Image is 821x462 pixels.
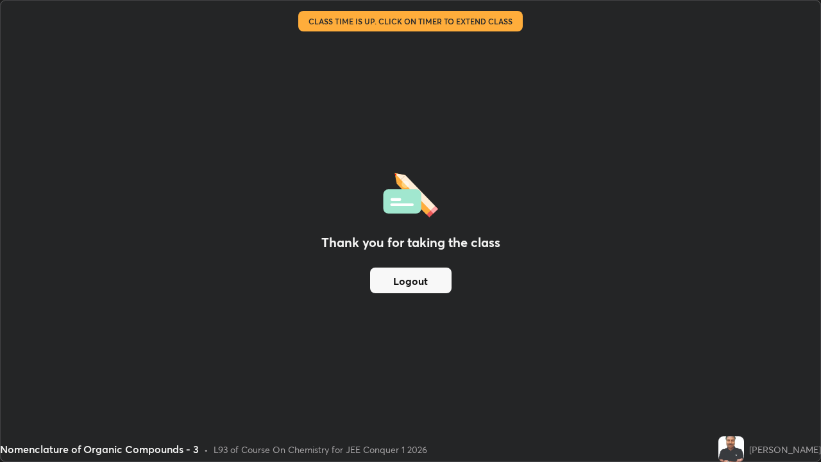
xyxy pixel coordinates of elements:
div: [PERSON_NAME] [749,443,821,456]
img: 082fcddd6cff4f72b7e77e0352d4d048.jpg [718,436,744,462]
button: Logout [370,268,452,293]
div: L93 of Course On Chemistry for JEE Conquer 1 2026 [214,443,427,456]
div: • [204,443,208,456]
h2: Thank you for taking the class [321,233,500,252]
img: offlineFeedback.1438e8b3.svg [383,169,438,218]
